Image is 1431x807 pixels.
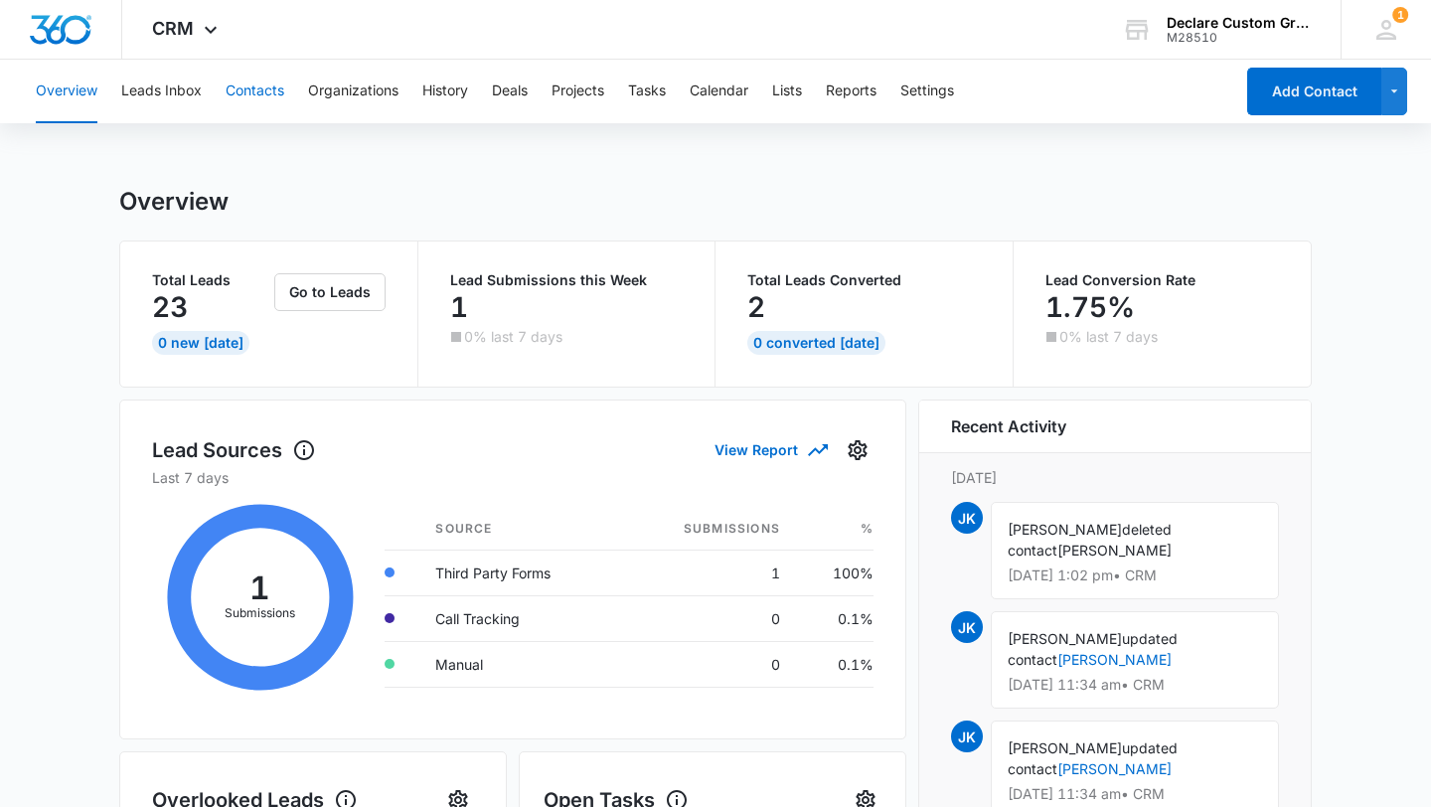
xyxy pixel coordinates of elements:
[951,467,1279,488] p: [DATE]
[796,641,874,687] td: 0.1%
[715,432,826,467] button: View Report
[772,60,802,123] button: Lists
[1008,787,1262,801] p: [DATE] 11:34 am • CRM
[747,291,765,323] p: 2
[308,60,398,123] button: Organizations
[1392,7,1408,23] div: notifications count
[1008,521,1122,538] span: [PERSON_NAME]
[1167,31,1312,45] div: account id
[1167,15,1312,31] div: account name
[621,641,797,687] td: 0
[796,508,874,551] th: %
[464,330,562,344] p: 0% last 7 days
[951,502,983,534] span: JK
[1057,542,1172,559] span: [PERSON_NAME]
[450,291,468,323] p: 1
[796,550,874,595] td: 100%
[1008,630,1122,647] span: [PERSON_NAME]
[900,60,954,123] button: Settings
[1008,568,1262,582] p: [DATE] 1:02 pm • CRM
[1008,739,1122,756] span: [PERSON_NAME]
[419,641,620,687] td: Manual
[621,595,797,641] td: 0
[226,60,284,123] button: Contacts
[796,595,874,641] td: 0.1%
[842,434,874,466] button: Settings
[552,60,604,123] button: Projects
[152,291,188,323] p: 23
[747,273,981,287] p: Total Leads Converted
[419,595,620,641] td: Call Tracking
[628,60,666,123] button: Tasks
[419,550,620,595] td: Third Party Forms
[119,187,229,217] h1: Overview
[274,273,386,311] button: Go to Leads
[1008,678,1262,692] p: [DATE] 11:34 am • CRM
[1059,330,1158,344] p: 0% last 7 days
[152,467,874,488] p: Last 7 days
[1045,291,1135,323] p: 1.75%
[152,18,194,39] span: CRM
[152,435,316,465] h1: Lead Sources
[450,273,684,287] p: Lead Submissions this Week
[1392,7,1408,23] span: 1
[1057,651,1172,668] a: [PERSON_NAME]
[621,550,797,595] td: 1
[621,508,797,551] th: Submissions
[274,283,386,300] a: Go to Leads
[1045,273,1280,287] p: Lead Conversion Rate
[690,60,748,123] button: Calendar
[951,721,983,752] span: JK
[1057,760,1172,777] a: [PERSON_NAME]
[36,60,97,123] button: Overview
[492,60,528,123] button: Deals
[152,273,270,287] p: Total Leads
[422,60,468,123] button: History
[419,508,620,551] th: Source
[1247,68,1381,115] button: Add Contact
[951,414,1066,438] h6: Recent Activity
[152,331,249,355] div: 0 New [DATE]
[121,60,202,123] button: Leads Inbox
[951,611,983,643] span: JK
[747,331,885,355] div: 0 Converted [DATE]
[826,60,876,123] button: Reports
